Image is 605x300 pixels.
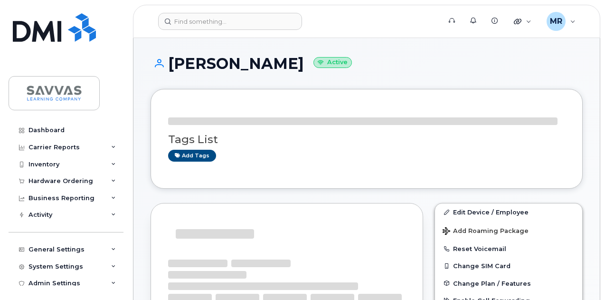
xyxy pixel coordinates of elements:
[168,134,565,145] h3: Tags List
[168,150,216,162] a: Add tags
[435,257,582,274] button: Change SIM Card
[435,275,582,292] button: Change Plan / Features
[435,221,582,240] button: Add Roaming Package
[453,280,531,287] span: Change Plan / Features
[435,240,582,257] button: Reset Voicemail
[435,203,582,221] a: Edit Device / Employee
[151,55,583,72] h1: [PERSON_NAME]
[313,57,352,68] small: Active
[443,227,529,236] span: Add Roaming Package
